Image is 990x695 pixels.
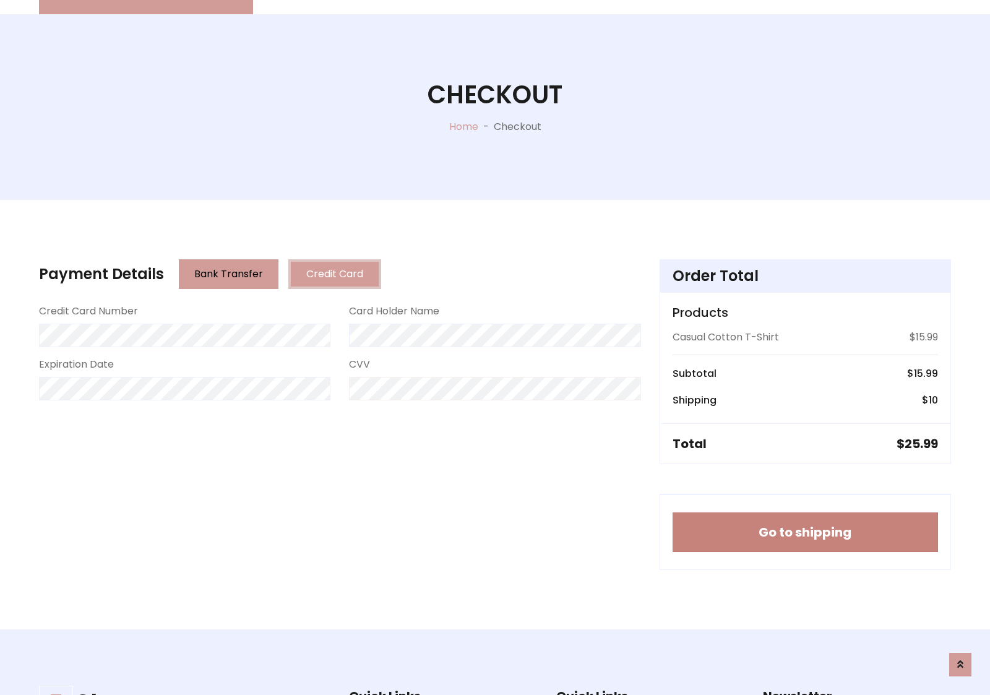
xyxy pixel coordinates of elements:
[673,305,938,320] h5: Products
[349,304,439,319] label: Card Holder Name
[428,80,562,110] h1: Checkout
[905,435,938,452] span: 25.99
[39,265,164,283] h4: Payment Details
[478,119,494,134] p: -
[910,330,938,345] p: $15.99
[922,394,938,406] h6: $
[449,119,478,134] a: Home
[494,119,541,134] p: Checkout
[929,393,938,407] span: 10
[897,436,938,451] h5: $
[179,259,278,289] button: Bank Transfer
[39,304,138,319] label: Credit Card Number
[907,368,938,379] h6: $
[673,394,717,406] h6: Shipping
[673,368,717,379] h6: Subtotal
[673,330,779,345] p: Casual Cotton T-Shirt
[673,267,938,285] h4: Order Total
[288,259,381,289] button: Credit Card
[349,357,370,372] label: CVV
[39,357,114,372] label: Expiration Date
[673,512,938,552] button: Go to shipping
[914,366,938,381] span: 15.99
[673,436,707,451] h5: Total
